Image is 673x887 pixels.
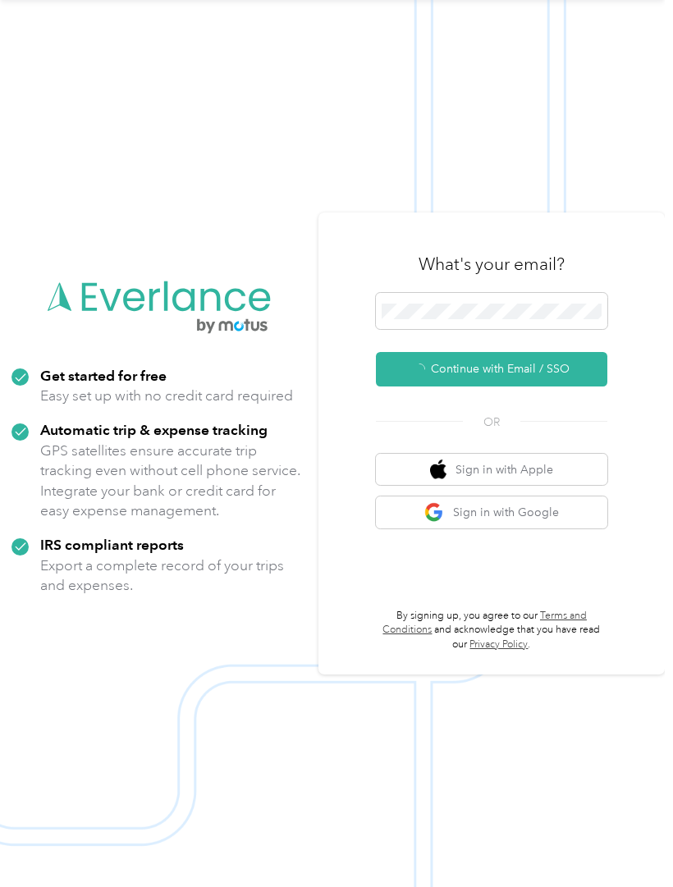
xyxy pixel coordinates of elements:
[419,253,565,276] h3: What's your email?
[463,414,520,431] span: OR
[40,441,307,521] p: GPS satellites ensure accurate trip tracking even without cell phone service. Integrate your bank...
[430,460,446,480] img: apple logo
[376,609,607,652] p: By signing up, you agree to our and acknowledge that you have read our .
[376,496,607,528] button: google logoSign in with Google
[469,638,528,651] a: Privacy Policy
[40,536,184,553] strong: IRS compliant reports
[382,610,587,637] a: Terms and Conditions
[424,502,445,523] img: google logo
[40,421,268,438] strong: Automatic trip & expense tracking
[376,454,607,486] button: apple logoSign in with Apple
[376,352,607,386] button: Continue with Email / SSO
[40,367,167,384] strong: Get started for free
[40,386,293,406] p: Easy set up with no credit card required
[40,556,307,596] p: Export a complete record of your trips and expenses.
